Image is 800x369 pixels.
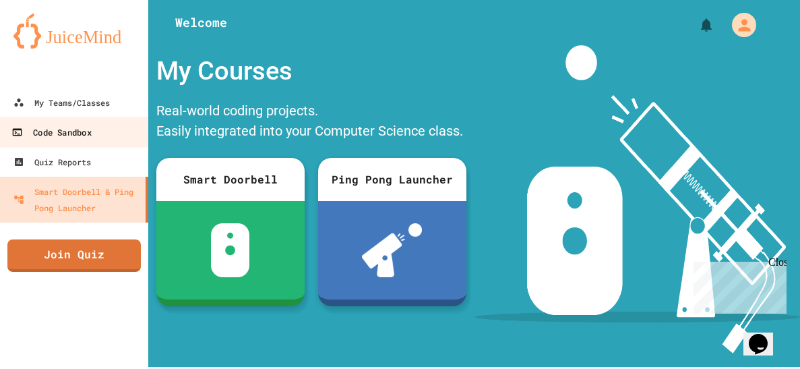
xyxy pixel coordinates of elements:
[13,13,135,49] img: logo-orange.svg
[743,315,787,356] iframe: chat widget
[718,9,760,40] div: My Account
[318,158,466,201] div: Ping Pong Launcher
[5,5,93,86] div: Chat with us now!Close
[7,239,141,272] a: Join Quiz
[156,158,305,201] div: Smart Doorbell
[11,124,91,141] div: Code Sandbox
[150,45,473,97] div: My Courses
[362,223,422,277] img: ppl-with-ball.png
[13,183,140,216] div: Smart Doorbell & Ping Pong Launcher
[211,223,249,277] img: sdb-white.svg
[688,256,787,314] iframe: chat widget
[673,13,718,36] div: My Notifications
[13,94,110,111] div: My Teams/Classes
[150,97,473,148] div: Real-world coding projects. Easily integrated into your Computer Science class.
[13,154,91,170] div: Quiz Reports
